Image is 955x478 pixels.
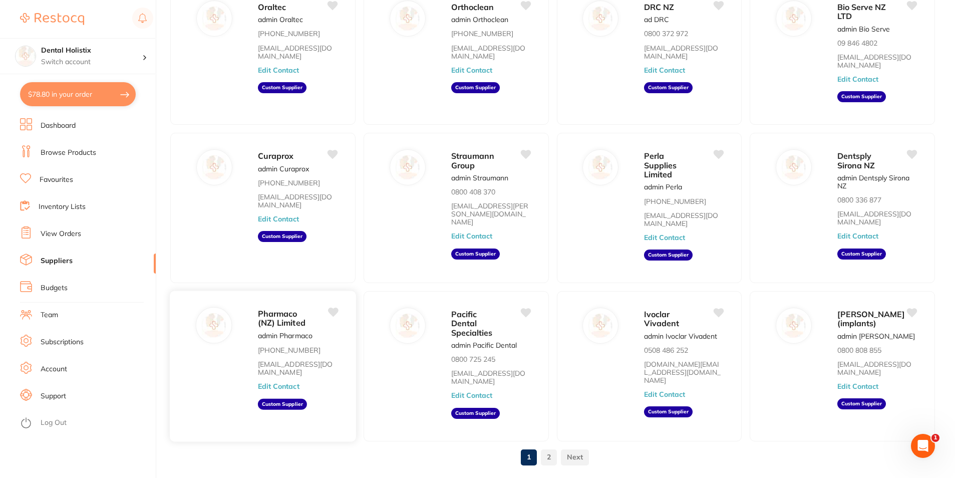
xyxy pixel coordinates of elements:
[644,2,674,12] span: DRC NZ
[644,406,693,417] aside: Custom Supplier
[41,256,73,266] a: Suppliers
[451,16,508,24] p: admin Orthoclean
[451,174,508,182] p: admin Straumann
[644,183,682,191] p: admin Perla
[258,66,299,74] button: Edit Contact
[20,8,84,31] a: Restocq Logo
[39,202,86,212] a: Inventory Lists
[837,232,878,240] button: Edit Contact
[644,250,693,261] aside: Custom Supplier
[451,202,530,226] a: [EMAIL_ADDRESS][PERSON_NAME][DOMAIN_NAME]
[782,314,806,338] img: Henry Schein Halas (implants)
[837,151,875,170] span: Dentsply Sirona NZ
[837,91,886,102] aside: Custom Supplier
[258,16,303,24] p: admin Oraltec
[258,215,299,223] button: Edit Contact
[396,155,420,179] img: Straumann Group
[202,7,226,31] img: Oraltec
[41,229,81,239] a: View Orders
[644,309,679,328] span: Ivoclar Vivadent
[258,332,312,340] p: admin Pharmaco
[644,360,723,384] a: [DOMAIN_NAME][EMAIL_ADDRESS][DOMAIN_NAME]
[451,151,494,170] span: Straumann Group
[644,151,677,179] span: Perla Supplies Limited
[41,310,58,320] a: Team
[258,151,293,161] span: Curaprox
[837,39,877,47] p: 09 846 4802
[837,360,916,376] a: [EMAIL_ADDRESS][DOMAIN_NAME]
[258,360,338,377] a: [EMAIL_ADDRESS][DOMAIN_NAME]
[40,175,73,185] a: Favourites
[16,46,36,66] img: Dental Holistix
[451,30,513,38] p: [PHONE_NUMBER]
[396,314,420,338] img: Pacific Dental Specialties
[837,53,916,69] a: [EMAIL_ADDRESS][DOMAIN_NAME]
[837,2,886,21] span: Bio Serve NZ LTD
[451,408,500,419] aside: Custom Supplier
[202,155,226,179] img: Curaprox
[521,447,537,467] a: 1
[931,434,939,442] span: 1
[41,364,67,374] a: Account
[451,249,500,260] aside: Custom Supplier
[644,390,685,398] button: Edit Contact
[258,2,286,12] span: Oraltec
[258,309,305,328] span: Pharmaco (NZ) Limited
[20,13,84,25] img: Restocq Logo
[451,355,495,363] p: 0800 725 245
[837,25,890,33] p: admin Bio Serve
[837,346,881,354] p: 0800 808 855
[451,369,530,385] a: [EMAIL_ADDRESS][DOMAIN_NAME]
[837,332,915,340] p: admin [PERSON_NAME]
[451,2,494,12] span: Orthoclean
[837,309,905,328] span: [PERSON_NAME] (implants)
[41,418,67,428] a: Log Out
[451,309,492,338] span: Pacific Dental Specialties
[644,211,723,227] a: [EMAIL_ADDRESS][DOMAIN_NAME]
[837,398,886,409] aside: Custom Supplier
[41,337,84,347] a: Subscriptions
[644,30,688,38] p: 0800 372 972
[451,341,517,349] p: admin Pacific Dental
[837,196,881,204] p: 0800 336 877
[20,415,153,431] button: Log Out
[911,434,935,458] iframe: Intercom live chat
[396,7,420,31] img: Orthoclean
[644,346,688,354] p: 0508 486 252
[20,82,136,106] button: $78.80 in your order
[837,249,886,260] aside: Custom Supplier
[451,232,492,240] button: Edit Contact
[451,82,500,93] aside: Custom Supplier
[644,82,693,93] aside: Custom Supplier
[589,7,613,31] img: DRC NZ
[451,391,492,399] button: Edit Contact
[41,57,142,67] p: Switch account
[644,332,717,340] p: admin Ivoclar Vivadent
[258,30,320,38] p: [PHONE_NUMBER]
[644,16,669,24] p: ad DRC
[837,75,878,83] button: Edit Contact
[837,382,878,390] button: Edit Contact
[258,193,337,209] a: [EMAIL_ADDRESS][DOMAIN_NAME]
[837,174,916,190] p: admin Dentsply Sirona NZ
[41,283,68,293] a: Budgets
[541,447,557,467] a: 2
[258,346,321,354] p: [PHONE_NUMBER]
[782,7,806,31] img: Bio Serve NZ LTD
[41,148,96,158] a: Browse Products
[202,313,226,337] img: Pharmaco (NZ) Limited
[782,155,806,179] img: Dentsply Sirona NZ
[451,188,495,196] p: 0800 408 370
[589,314,613,338] img: Ivoclar Vivadent
[41,46,142,56] h4: Dental Holistix
[644,197,706,205] p: [PHONE_NUMBER]
[451,44,530,60] a: [EMAIL_ADDRESS][DOMAIN_NAME]
[589,155,613,179] img: Perla Supplies Limited
[258,399,307,410] aside: Custom Supplier
[644,44,723,60] a: [EMAIL_ADDRESS][DOMAIN_NAME]
[41,121,76,131] a: Dashboard
[837,210,916,226] a: [EMAIL_ADDRESS][DOMAIN_NAME]
[258,179,320,187] p: [PHONE_NUMBER]
[258,165,309,173] p: admin Curaprox
[258,82,306,93] aside: Custom Supplier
